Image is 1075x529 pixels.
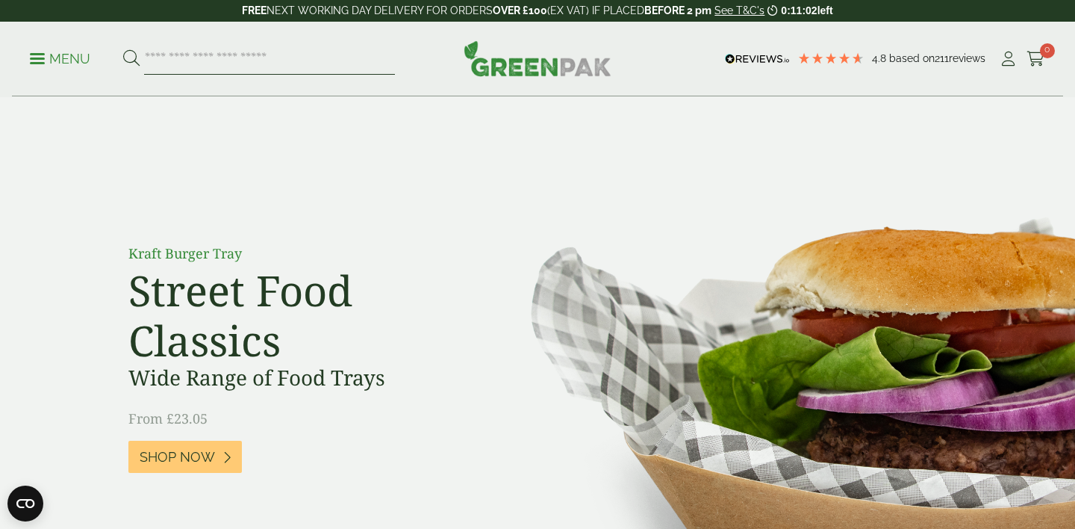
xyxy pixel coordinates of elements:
[128,409,208,427] span: From £23.05
[949,52,985,64] span: reviews
[128,365,464,391] h3: Wide Range of Food Trays
[128,441,242,473] a: Shop Now
[781,4,817,16] span: 0:11:02
[1040,43,1055,58] span: 0
[1026,48,1045,70] a: 0
[889,52,935,64] span: Based on
[30,50,90,68] p: Menu
[30,50,90,65] a: Menu
[493,4,547,16] strong: OVER £100
[128,244,464,264] p: Kraft Burger Tray
[725,54,790,64] img: REVIEWS.io
[817,4,833,16] span: left
[7,486,43,522] button: Open CMP widget
[872,52,889,64] span: 4.8
[242,4,267,16] strong: FREE
[128,265,464,365] h2: Street Food Classics
[464,40,611,76] img: GreenPak Supplies
[140,449,215,465] span: Shop Now
[935,52,949,64] span: 211
[644,4,711,16] strong: BEFORE 2 pm
[999,52,1018,66] i: My Account
[1026,52,1045,66] i: Cart
[797,52,864,65] div: 4.79 Stars
[714,4,764,16] a: See T&C's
